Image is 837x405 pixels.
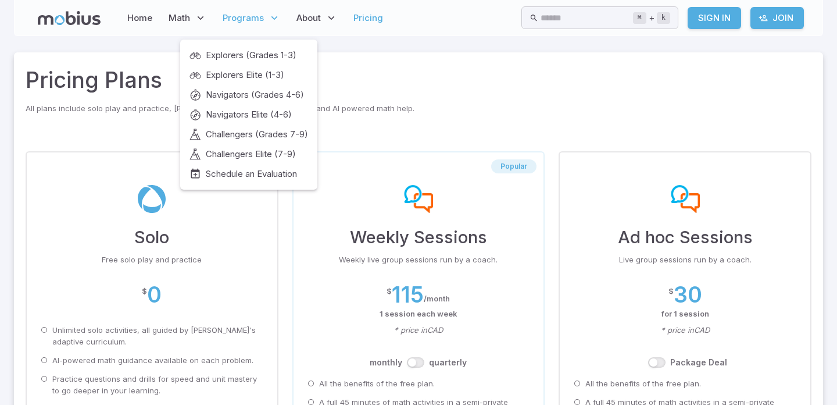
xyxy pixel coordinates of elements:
span: Challengers (Grades 7-9) [206,128,308,141]
span: Navigators (Grades 4-6) [206,88,304,101]
a: Challengers (Grades 7-9) [189,128,308,141]
a: Home [124,5,156,31]
span: Explorers Elite (1-3) [206,69,284,81]
a: Sign In [688,7,741,29]
a: Challengers Elite (7-9) [189,148,308,161]
a: Explorers Elite (1-3) [189,69,308,81]
kbd: k [657,12,670,24]
span: Explorers (Grades 1-3) [206,49,296,62]
a: Navigators Elite (4-6) [189,108,308,121]
span: Math [169,12,190,24]
span: Challengers Elite (7-9) [206,148,296,161]
span: Programs [223,12,264,24]
a: Navigators (Grades 4-6) [189,88,308,101]
span: About [296,12,321,24]
a: Explorers (Grades 1-3) [189,49,308,62]
div: + [633,11,670,25]
a: Join [750,7,804,29]
span: Schedule an Evaluation [206,168,297,180]
kbd: ⌘ [633,12,646,24]
span: Navigators Elite (4-6) [206,108,292,121]
a: Schedule an Evaluation [189,168,308,180]
a: Pricing [350,5,387,31]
